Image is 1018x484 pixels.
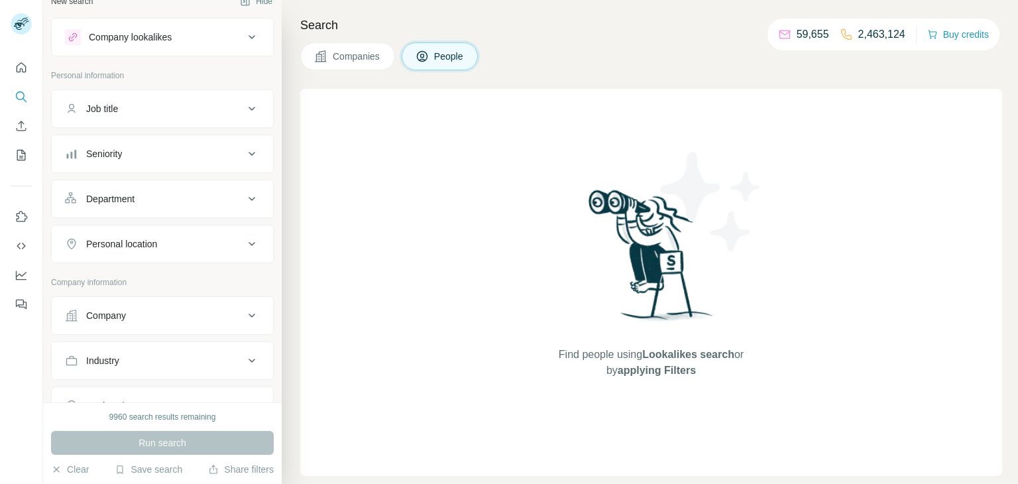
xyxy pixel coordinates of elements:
button: Enrich CSV [11,114,32,138]
button: Save search [115,463,182,476]
img: Surfe Illustration - Woman searching with binoculars [583,186,720,334]
button: Quick start [11,56,32,80]
span: applying Filters [618,365,696,376]
div: Department [86,192,135,206]
button: Clear [51,463,89,476]
button: Use Surfe on LinkedIn [11,205,32,229]
h4: Search [300,16,1002,34]
span: Lookalikes search [642,349,734,360]
button: My lists [11,143,32,167]
button: Industry [52,345,273,377]
div: Industry [86,354,119,367]
button: Company lookalikes [52,21,273,53]
button: Department [52,183,273,215]
p: 2,463,124 [858,27,905,42]
span: Find people using or by [545,347,757,379]
p: Personal information [51,70,274,82]
div: 9960 search results remaining [109,411,216,423]
button: Buy credits [927,25,989,44]
button: Seniority [52,138,273,170]
span: People [434,50,465,63]
div: Seniority [86,147,122,160]
img: Surfe Illustration - Stars [651,142,771,261]
button: Use Surfe API [11,234,32,258]
button: Search [11,85,32,109]
button: Company [52,300,273,332]
span: Companies [333,50,381,63]
p: 59,655 [797,27,829,42]
div: HQ location [86,399,135,412]
button: Share filters [208,463,274,476]
div: Job title [86,102,118,115]
button: Personal location [52,228,273,260]
button: Dashboard [11,263,32,287]
p: Company information [51,276,274,288]
button: Job title [52,93,273,125]
div: Company lookalikes [89,30,172,44]
div: Personal location [86,237,157,251]
div: Company [86,309,126,322]
button: Feedback [11,292,32,316]
button: HQ location [52,390,273,422]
